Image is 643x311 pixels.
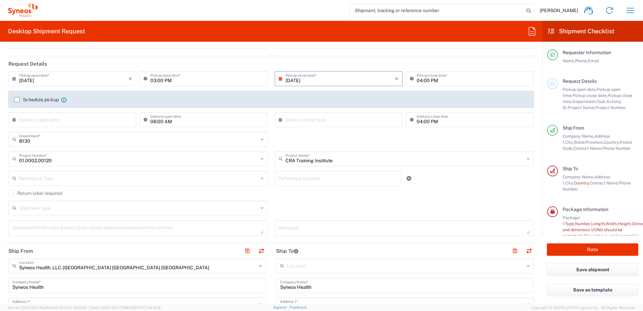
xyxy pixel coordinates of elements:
[606,221,618,226] span: Width,
[591,221,606,226] span: Length,
[618,221,632,226] span: Height,
[574,180,590,185] span: Country,
[595,105,626,110] span: Project Number
[563,78,597,84] span: Request Details
[575,58,588,63] span: Phone,
[540,7,578,13] span: [PERSON_NAME]
[89,306,161,310] span: Client: 2025.18.0-7346316
[14,97,59,102] label: Schedule pickup
[568,105,595,110] span: Project Name,
[590,180,619,185] span: Contact Name,
[588,58,599,63] span: Email
[565,221,575,226] span: Type,
[531,305,635,311] span: Copyright © [DATE]-[DATE] Agistix Inc., All Rights Reserved
[276,248,298,254] h2: Ship To
[563,125,584,131] span: Ship From
[563,174,594,179] span: Company Name,
[565,140,574,145] span: City,
[563,50,611,55] span: Requester Information
[404,174,414,183] a: Add Reference
[563,207,608,212] span: Package Information
[563,58,575,63] span: Name,
[584,233,638,238] span: Should have valid content(s)
[572,93,608,98] span: Pickup close date,
[597,99,606,104] span: Task,
[8,27,85,35] h2: Desktop Shipment Request
[290,305,307,309] a: Feedback
[547,264,638,276] button: Save shipment
[548,27,614,35] h2: Shipment Checklist
[604,140,620,145] span: Country,
[135,306,161,310] span: [DATE] 08:10:16
[602,146,631,151] span: Phone Number
[573,146,602,151] span: Contact Name,
[563,166,578,171] span: Ship To
[563,215,580,226] span: Package 1:
[8,248,33,254] h2: Ship From
[128,73,132,84] i: ×
[350,4,524,17] input: Shipment, tracking or reference number
[572,99,597,104] span: Department,
[8,306,86,310] span: Server: 2025.18.0-daa1fe12ee7
[575,221,591,226] span: Number,
[563,134,594,139] span: Company Name,
[574,140,604,145] span: State/Province,
[563,87,597,92] span: Pickup open date,
[547,243,638,256] button: Rate
[565,180,574,185] span: City,
[547,284,638,296] button: Save as template
[8,191,62,196] label: Return label required
[60,306,86,310] span: [DATE] 10:04:51
[273,305,290,309] a: Support
[395,73,399,84] i: ×
[8,61,47,67] h2: Request Details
